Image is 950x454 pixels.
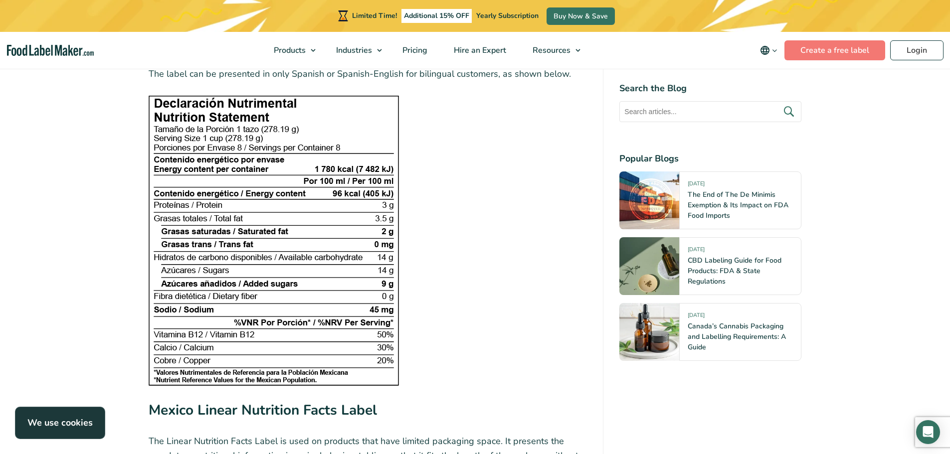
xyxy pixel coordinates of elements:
[261,32,321,69] a: Products
[530,45,571,56] span: Resources
[149,67,587,81] p: The label can be presented in only Spanish or Spanish-English for bilingual customers, as shown b...
[451,45,507,56] span: Hire an Expert
[688,180,705,191] span: [DATE]
[619,101,801,122] input: Search articles...
[688,321,786,352] a: Canada’s Cannabis Packaging and Labelling Requirements: A Guide
[352,11,397,20] span: Limited Time!
[688,246,705,257] span: [DATE]
[149,401,377,420] strong: Mexico Linear Nutrition Facts Label
[476,11,539,20] span: Yearly Subscription
[271,45,307,56] span: Products
[916,420,940,444] div: Open Intercom Messenger
[688,256,781,286] a: CBD Labeling Guide for Food Products: FDA & State Regulations
[27,417,93,429] strong: We use cookies
[323,32,387,69] a: Industries
[401,9,472,23] span: Additional 15% OFF
[520,32,585,69] a: Resources
[784,40,885,60] a: Create a free label
[688,311,705,323] span: [DATE]
[333,45,373,56] span: Industries
[619,82,801,95] h4: Search the Blog
[547,7,615,25] a: Buy Now & Save
[890,40,944,60] a: Login
[688,190,788,220] a: The End of The De Minimis Exemption & Its Impact on FDA Food Imports
[441,32,517,69] a: Hire an Expert
[399,45,428,56] span: Pricing
[389,32,438,69] a: Pricing
[619,152,801,165] h4: Popular Blogs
